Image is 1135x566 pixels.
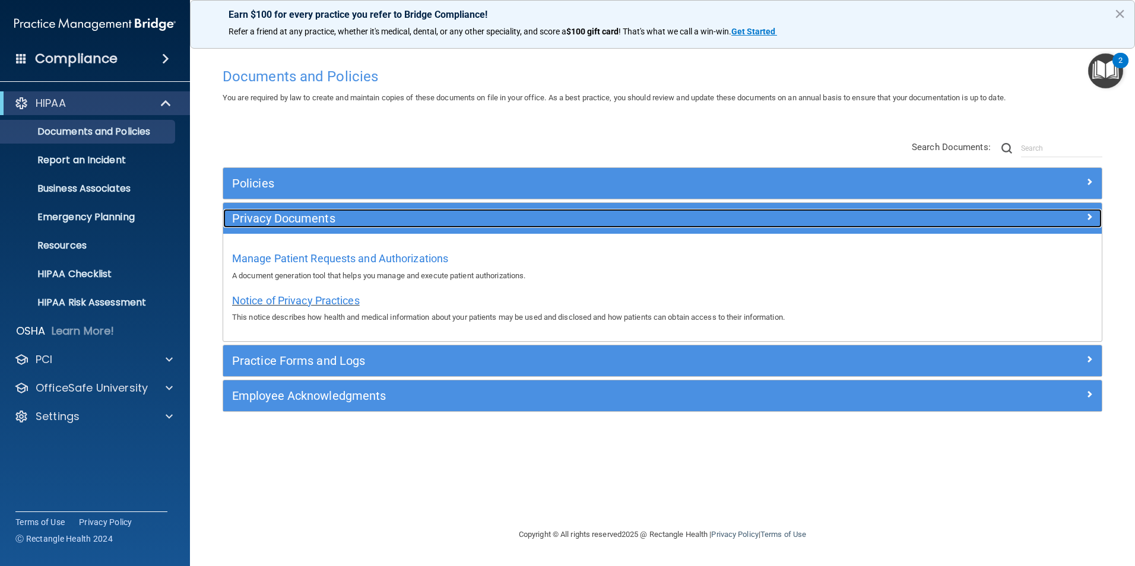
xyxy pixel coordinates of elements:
p: Documents and Policies [8,126,170,138]
h5: Practice Forms and Logs [232,354,873,367]
a: OfficeSafe University [14,381,173,395]
p: HIPAA Checklist [8,268,170,280]
span: Refer a friend at any practice, whether it's medical, dental, or any other speciality, and score a [229,27,566,36]
a: Privacy Policy [711,530,758,539]
a: Manage Patient Requests and Authorizations [232,255,448,264]
span: You are required by law to create and maintain copies of these documents on file in your office. ... [223,93,1006,102]
h5: Employee Acknowledgments [232,389,873,402]
p: Earn $100 for every practice you refer to Bridge Compliance! [229,9,1096,20]
p: HIPAA Risk Assessment [8,297,170,309]
span: Search Documents: [912,142,991,152]
span: Manage Patient Requests and Authorizations [232,252,448,265]
p: Resources [8,240,170,252]
strong: $100 gift card [566,27,619,36]
p: Settings [36,409,80,424]
a: Settings [14,409,173,424]
span: Ⓒ Rectangle Health 2024 [15,533,113,545]
a: Privacy Documents [232,209,1093,228]
p: OfficeSafe University [36,381,148,395]
p: Learn More! [52,324,115,338]
img: ic-search.3b580494.png [1001,143,1012,154]
h5: Policies [232,177,873,190]
input: Search [1021,139,1102,157]
h5: Privacy Documents [232,212,873,225]
a: Practice Forms and Logs [232,351,1093,370]
span: ! That's what we call a win-win. [619,27,731,36]
strong: Get Started [731,27,775,36]
img: PMB logo [14,12,176,36]
a: HIPAA [14,96,172,110]
p: OSHA [16,324,46,338]
h4: Documents and Policies [223,69,1102,84]
p: Report an Incident [8,154,170,166]
h4: Compliance [35,50,118,67]
div: 2 [1118,61,1123,76]
a: Privacy Policy [79,516,132,528]
p: This notice describes how health and medical information about your patients may be used and disc... [232,310,1093,325]
p: Business Associates [8,183,170,195]
a: Employee Acknowledgments [232,386,1093,405]
button: Open Resource Center, 2 new notifications [1088,53,1123,88]
div: Copyright © All rights reserved 2025 @ Rectangle Health | | [446,516,879,554]
a: Policies [232,174,1093,193]
a: Terms of Use [15,516,65,528]
a: Terms of Use [760,530,806,539]
p: HIPAA [36,96,66,110]
span: Notice of Privacy Practices [232,294,360,307]
p: PCI [36,352,52,367]
a: PCI [14,352,173,367]
a: Get Started [731,27,777,36]
p: A document generation tool that helps you manage and execute patient authorizations. [232,269,1093,283]
p: Emergency Planning [8,211,170,223]
button: Close [1114,4,1126,23]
